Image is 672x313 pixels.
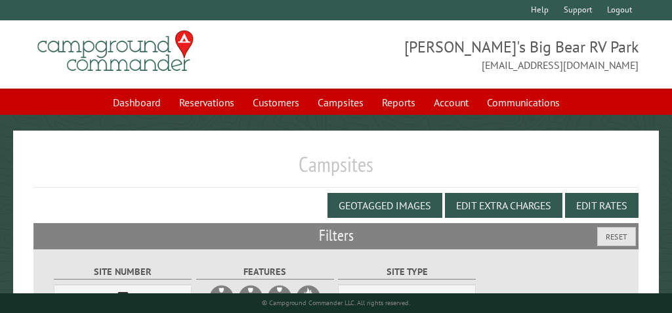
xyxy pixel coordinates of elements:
label: Features [196,264,334,280]
a: Communications [479,90,568,115]
button: Edit Extra Charges [445,193,562,218]
h1: Campsites [33,152,639,188]
label: Site Type [338,264,476,280]
button: Edit Rates [565,193,639,218]
img: Campground Commander [33,26,198,77]
a: Customers [245,90,307,115]
label: Site Number [54,264,192,280]
button: Reset [597,227,636,246]
span: [PERSON_NAME]'s Big Bear RV Park [EMAIL_ADDRESS][DOMAIN_NAME] [336,36,639,73]
a: Campsites [310,90,371,115]
label: 30A Electrical Hookup [238,284,264,310]
label: Firepit [295,284,322,310]
h2: Filters [33,223,639,248]
small: © Campground Commander LLC. All rights reserved. [262,299,410,307]
button: Geotagged Images [327,193,442,218]
label: 50A Electrical Hookup [266,284,293,310]
a: Dashboard [105,90,169,115]
a: Reports [374,90,423,115]
label: 20A Electrical Hookup [209,284,235,310]
a: Reservations [171,90,242,115]
a: Account [426,90,476,115]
